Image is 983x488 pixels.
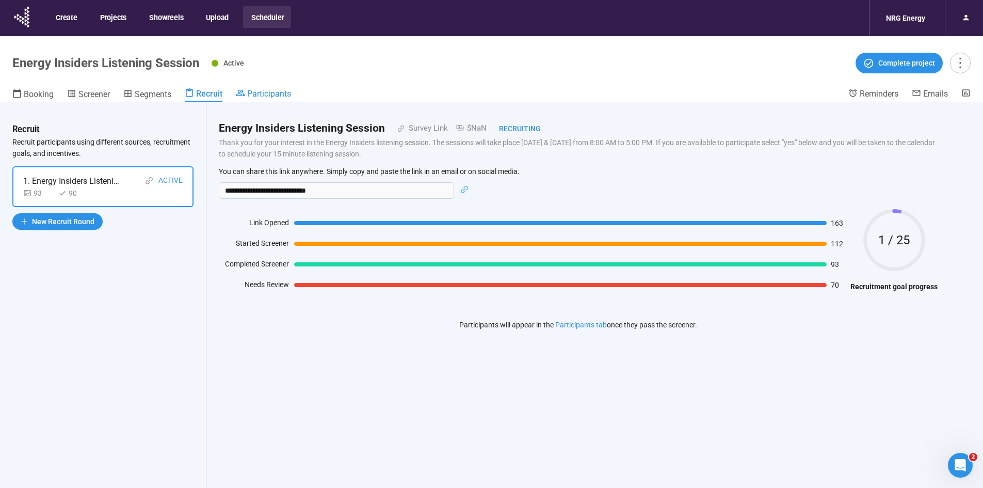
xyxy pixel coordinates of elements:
a: Booking [12,88,54,102]
a: Segments [123,88,171,102]
span: Reminders [860,89,898,99]
h3: Recruit [12,123,40,136]
span: 93 [831,261,845,268]
button: more [950,53,971,73]
span: Booking [24,89,54,99]
span: 112 [831,240,845,247]
span: more [953,56,967,70]
button: Upload [198,6,236,28]
div: $NaN [448,122,487,135]
div: 93 [23,187,54,199]
a: Emails [912,88,948,101]
span: 1 / 25 [863,234,925,246]
span: Recruit [196,89,222,99]
div: Survey Link [405,122,448,135]
button: Create [47,6,85,28]
span: plus [21,218,28,225]
span: link [460,185,469,194]
span: 2 [969,453,977,461]
div: Completed Screener [219,258,289,274]
p: Thank you for your interest in the Energy Insiders listening session. The sessions will take plac... [219,137,938,160]
div: Started Screener [219,238,289,253]
span: New Recruit Round [32,216,94,227]
h1: Energy Insiders Listening Session [12,56,199,70]
h4: Recruitment goal progress [850,281,938,292]
div: Link Opened [219,217,289,232]
a: Reminders [848,88,898,101]
iframe: Intercom live chat [948,453,973,478]
span: Participants [247,89,291,99]
p: You can share this link anywhere. Simply copy and paste the link in an email or on social media. [219,167,938,176]
h2: Energy Insiders Listening Session [219,120,385,137]
button: Showreels [141,6,190,28]
a: Participants tab [555,321,607,329]
span: Screener [78,89,110,99]
a: Participants [236,88,291,101]
span: link [145,177,153,185]
a: Recruit [185,88,222,102]
span: Emails [923,89,948,99]
span: 163 [831,219,845,227]
div: NRG Energy [880,8,931,28]
div: 90 [58,187,89,199]
span: 70 [831,281,845,289]
button: Complete project [856,53,943,73]
div: Active [158,175,183,187]
span: Active [223,59,244,67]
p: Recruit participants using different sources, recruitment goals, and incentives. [12,136,194,159]
p: Participants will appear in the once they pass the screener. [459,319,697,330]
a: Screener [67,88,110,102]
button: plusNew Recruit Round [12,213,103,230]
div: Recruiting [487,123,541,134]
button: Projects [92,6,134,28]
span: Complete project [878,57,935,69]
span: link [385,125,405,132]
div: 1. Energy Insiders Listening Session [23,175,121,187]
div: Needs Review [219,279,289,294]
button: Scheduler [243,6,291,28]
span: Segments [135,89,171,99]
